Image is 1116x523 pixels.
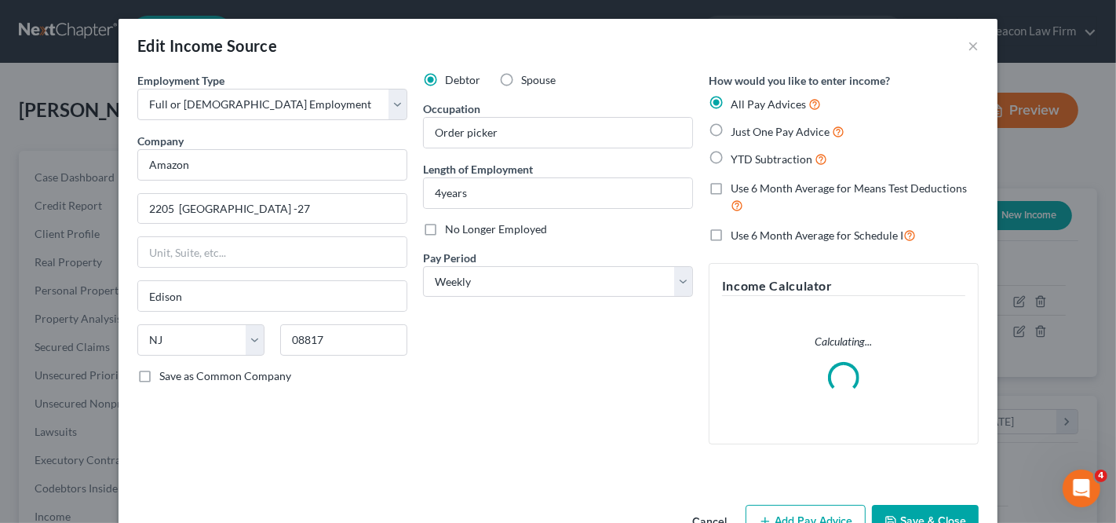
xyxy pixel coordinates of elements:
input: Enter city... [138,281,407,311]
label: Length of Employment [423,161,533,177]
span: Company [137,134,184,148]
p: Calculating... [722,334,965,349]
button: × [968,36,979,55]
div: Edit Income Source [137,35,277,57]
input: Search company by name... [137,149,407,181]
span: Debtor [445,73,480,86]
label: Occupation [423,101,480,117]
input: Enter zip... [280,324,407,356]
span: Pay Period [423,251,476,265]
input: Enter address... [138,194,407,224]
span: No Longer Employed [445,222,547,236]
span: Save as Common Company [159,369,291,382]
span: Employment Type [137,74,224,87]
iframe: Intercom live chat [1063,470,1100,507]
span: Spouse [521,73,556,86]
span: All Pay Advices [731,97,806,111]
input: Unit, Suite, etc... [138,237,407,267]
h5: Income Calculator [722,276,965,296]
input: ex: 2 years [424,178,692,208]
span: Just One Pay Advice [731,125,830,138]
input: -- [424,118,692,148]
span: YTD Subtraction [731,152,812,166]
span: Use 6 Month Average for Schedule I [731,229,903,242]
label: How would you like to enter income? [709,72,890,89]
span: 4 [1095,470,1107,482]
span: Use 6 Month Average for Means Test Deductions [731,181,967,195]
